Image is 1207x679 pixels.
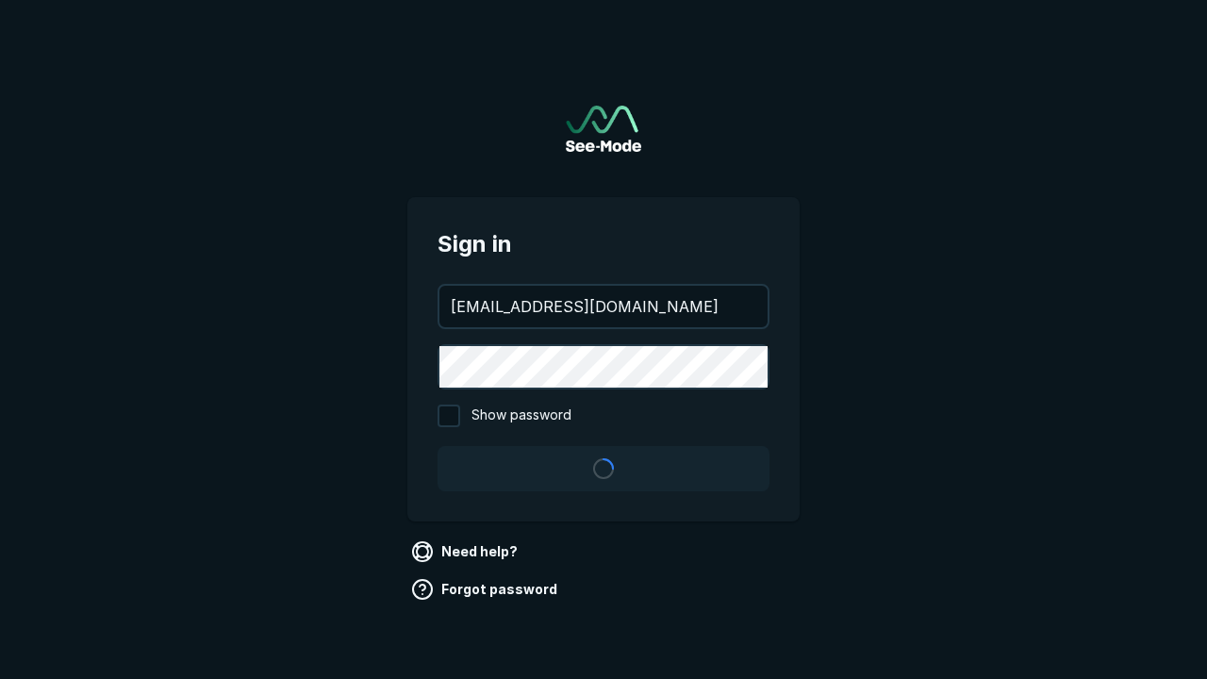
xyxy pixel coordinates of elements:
a: Need help? [407,537,525,567]
a: Forgot password [407,574,565,604]
span: Show password [471,405,571,427]
a: Go to sign in [566,106,641,152]
span: Sign in [438,227,769,261]
input: your@email.com [439,286,768,327]
img: See-Mode Logo [566,106,641,152]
